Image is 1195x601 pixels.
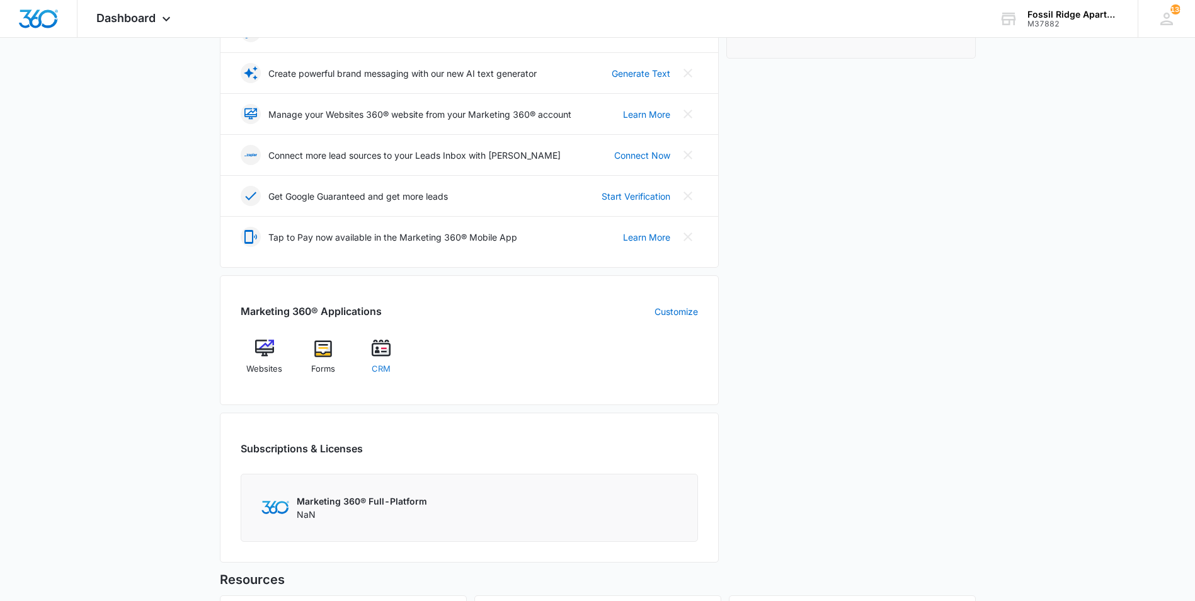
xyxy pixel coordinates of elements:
button: Close [678,104,698,124]
button: Close [678,186,698,206]
a: Forms [299,339,347,384]
img: Marketing 360 Logo [261,501,289,514]
a: Generate Text [612,67,670,80]
a: Start Verification [602,190,670,203]
span: CRM [372,363,391,375]
span: Forms [311,363,335,375]
span: 138 [1170,4,1181,14]
a: Learn More [623,108,670,121]
span: Websites [246,363,282,375]
a: Connect Now [614,149,670,162]
a: Customize [655,305,698,318]
h2: Subscriptions & Licenses [241,441,363,456]
p: Get Google Guaranteed and get more leads [268,190,448,203]
div: account name [1027,9,1119,20]
a: CRM [357,339,406,384]
h5: Resources [220,570,976,589]
div: NaN [297,495,427,521]
p: Manage your Websites 360® website from your Marketing 360® account [268,108,571,121]
a: Websites [241,339,289,384]
button: Close [678,227,698,247]
p: Create powerful brand messaging with our new AI text generator [268,67,537,80]
p: Connect more lead sources to your Leads Inbox with [PERSON_NAME] [268,149,561,162]
p: Marketing 360® Full-Platform [297,495,427,508]
div: notifications count [1170,4,1181,14]
p: Tap to Pay now available in the Marketing 360® Mobile App [268,231,517,244]
button: Close [678,145,698,165]
a: Learn More [623,231,670,244]
span: Dashboard [96,11,156,25]
div: account id [1027,20,1119,28]
button: Close [678,63,698,83]
h2: Marketing 360® Applications [241,304,382,319]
